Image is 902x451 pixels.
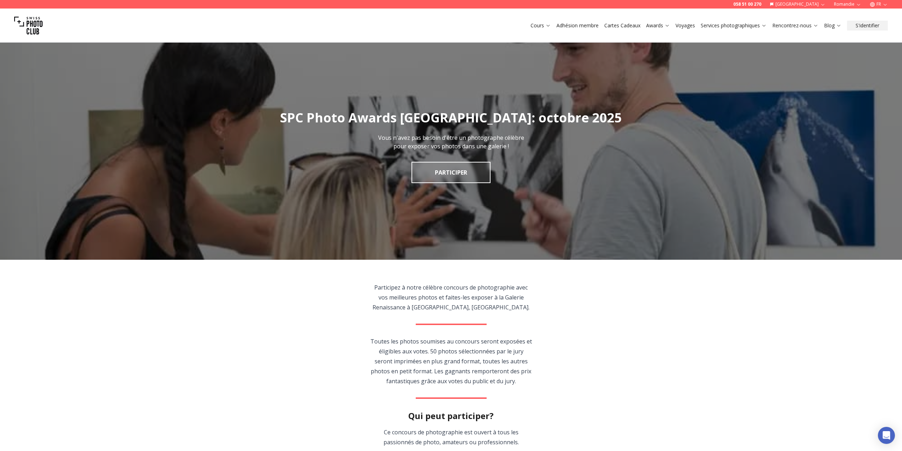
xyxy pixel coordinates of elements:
[372,133,531,150] p: Vous n'avez pas besoin d'être un photographe célèbre pour exposer vos photos dans une galerie !
[701,22,767,29] a: Services photographiques
[646,22,670,29] a: Awards
[878,427,895,444] div: Open Intercom Messenger
[847,21,888,31] button: S'identifier
[531,22,551,29] a: Cours
[643,21,673,31] button: Awards
[411,162,491,183] a: PARTICIPER
[370,336,532,386] p: Toutes les photos soumises au concours seront exposées et éligibles aux votes. 50 photos sélectio...
[733,1,761,7] a: 058 51 00 270
[370,282,532,312] p: Participez à notre célèbre concours de photographie avec vos meilleures photos et faites-les expo...
[528,21,554,31] button: Cours
[676,22,695,29] a: Voyages
[554,21,601,31] button: Adhésion membre
[821,21,844,31] button: Blog
[604,22,640,29] a: Cartes Cadeaux
[673,21,698,31] button: Voyages
[824,22,841,29] a: Blog
[772,22,818,29] a: Rencontrez-nous
[601,21,643,31] button: Cartes Cadeaux
[408,410,494,422] h2: Qui peut participer?
[14,11,43,40] img: Swiss photo club
[698,21,769,31] button: Services photographiques
[556,22,599,29] a: Adhésion membre
[769,21,821,31] button: Rencontrez-nous
[370,427,532,447] p: Ce concours de photographie est ouvert à tous les passionnés de photo, amateurs ou professionnels.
